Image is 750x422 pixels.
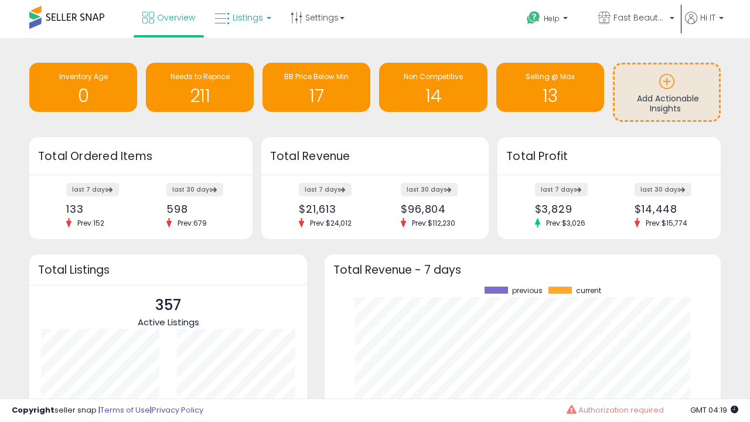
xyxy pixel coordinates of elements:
[406,218,461,228] span: Prev: $112,230
[526,72,575,81] span: Selling @ Max
[404,72,463,81] span: Non Competitive
[268,86,364,105] h1: 17
[171,72,230,81] span: Needs to Reprice
[172,218,213,228] span: Prev: 679
[526,11,541,25] i: Get Help
[576,287,601,295] span: current
[299,183,352,196] label: last 7 days
[637,93,699,115] span: Add Actionable Insights
[66,183,119,196] label: last 7 days
[29,63,137,112] a: Inventory Age 0
[138,294,199,316] p: 357
[685,12,724,38] a: Hi IT
[152,86,248,105] h1: 211
[333,266,712,274] h3: Total Revenue - 7 days
[59,72,108,81] span: Inventory Age
[613,12,666,23] span: Fast Beauty ([GEOGRAPHIC_DATA])
[299,203,366,215] div: $21,613
[304,218,357,228] span: Prev: $24,012
[12,405,203,416] div: seller snap | |
[517,2,588,38] a: Help
[379,63,487,112] a: Non Competitive 14
[502,86,598,105] h1: 13
[38,266,298,274] h3: Total Listings
[66,203,132,215] div: 133
[35,86,131,105] h1: 0
[262,63,370,112] a: BB Price Below Min 17
[157,12,195,23] span: Overview
[233,12,263,23] span: Listings
[38,148,244,165] h3: Total Ordered Items
[615,64,719,120] a: Add Actionable Insights
[71,218,110,228] span: Prev: 152
[270,148,480,165] h3: Total Revenue
[635,183,691,196] label: last 30 days
[535,183,588,196] label: last 7 days
[152,404,203,416] a: Privacy Policy
[401,183,458,196] label: last 30 days
[690,404,738,416] span: 2025-08-11 04:19 GMT
[146,63,254,112] a: Needs to Reprice 211
[166,203,232,215] div: 598
[166,183,223,196] label: last 30 days
[385,86,481,105] h1: 14
[506,148,712,165] h3: Total Profit
[640,218,693,228] span: Prev: $15,774
[284,72,349,81] span: BB Price Below Min
[401,203,468,215] div: $96,804
[512,287,543,295] span: previous
[544,13,560,23] span: Help
[700,12,715,23] span: Hi IT
[540,218,591,228] span: Prev: $3,026
[635,203,700,215] div: $14,448
[535,203,601,215] div: $3,829
[496,63,604,112] a: Selling @ Max 13
[12,404,54,416] strong: Copyright
[100,404,150,416] a: Terms of Use
[138,316,199,328] span: Active Listings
